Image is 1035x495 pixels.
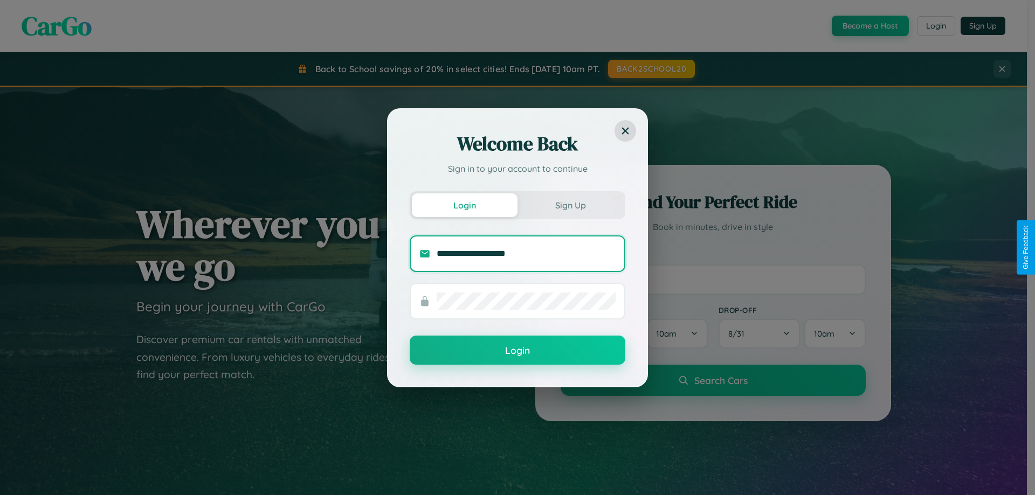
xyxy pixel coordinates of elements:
[1022,226,1030,269] div: Give Feedback
[410,131,625,157] h2: Welcome Back
[517,193,623,217] button: Sign Up
[410,336,625,365] button: Login
[412,193,517,217] button: Login
[410,162,625,175] p: Sign in to your account to continue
